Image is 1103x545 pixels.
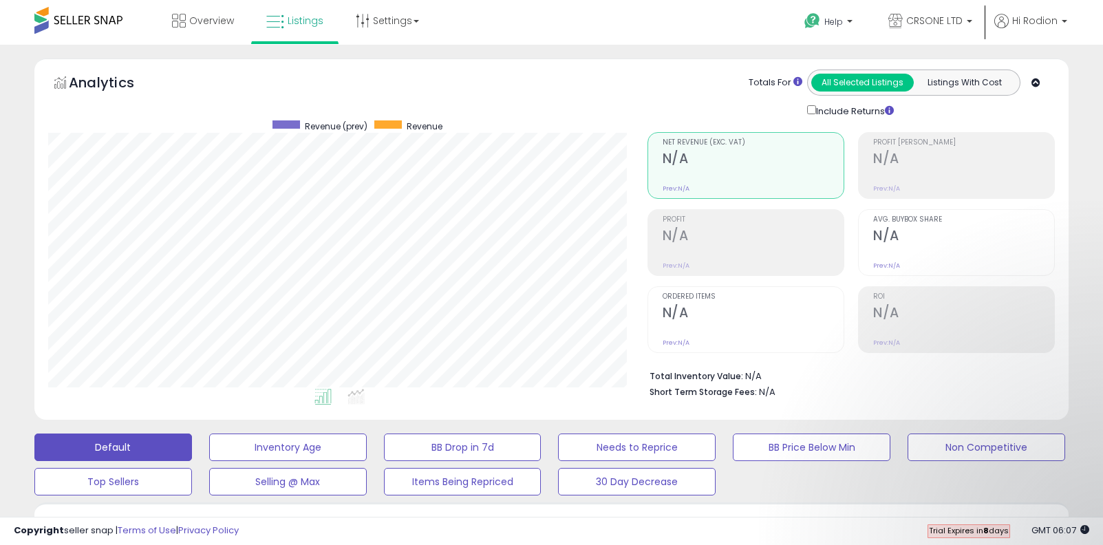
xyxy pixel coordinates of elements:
[797,103,910,118] div: Include Returns
[873,339,900,347] small: Prev: N/A
[663,293,844,301] span: Ordered Items
[873,184,900,193] small: Prev: N/A
[873,293,1054,301] span: ROI
[873,305,1054,323] h2: N/A
[69,73,161,96] h5: Analytics
[873,139,1054,147] span: Profit [PERSON_NAME]
[733,434,890,461] button: BB Price Below Min
[209,468,367,495] button: Selling @ Max
[1012,14,1058,28] span: Hi Rodion
[663,305,844,323] h2: N/A
[209,434,367,461] button: Inventory Age
[14,524,64,537] strong: Copyright
[804,12,821,30] i: Get Help
[14,524,239,537] div: seller snap | |
[189,14,234,28] span: Overview
[873,216,1054,224] span: Avg. Buybox Share
[305,120,367,132] span: Revenue (prev)
[793,2,866,45] a: Help
[663,151,844,169] h2: N/A
[407,120,442,132] span: Revenue
[558,468,716,495] button: 30 Day Decrease
[650,370,743,382] b: Total Inventory Value:
[749,76,802,89] div: Totals For
[178,524,239,537] a: Privacy Policy
[811,74,914,92] button: All Selected Listings
[34,434,192,461] button: Default
[34,468,192,495] button: Top Sellers
[663,339,689,347] small: Prev: N/A
[663,139,844,147] span: Net Revenue (Exc. VAT)
[384,434,542,461] button: BB Drop in 7d
[759,385,775,398] span: N/A
[873,228,1054,246] h2: N/A
[994,14,1067,45] a: Hi Rodion
[650,367,1045,383] li: N/A
[288,14,323,28] span: Listings
[908,434,1065,461] button: Non Competitive
[906,14,963,28] span: CRSONE LTD
[873,261,900,270] small: Prev: N/A
[650,386,757,398] b: Short Term Storage Fees:
[384,468,542,495] button: Items Being Repriced
[663,228,844,246] h2: N/A
[558,434,716,461] button: Needs to Reprice
[663,184,689,193] small: Prev: N/A
[663,216,844,224] span: Profit
[118,524,176,537] a: Terms of Use
[873,151,1054,169] h2: N/A
[663,261,689,270] small: Prev: N/A
[824,16,843,28] span: Help
[913,74,1016,92] button: Listings With Cost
